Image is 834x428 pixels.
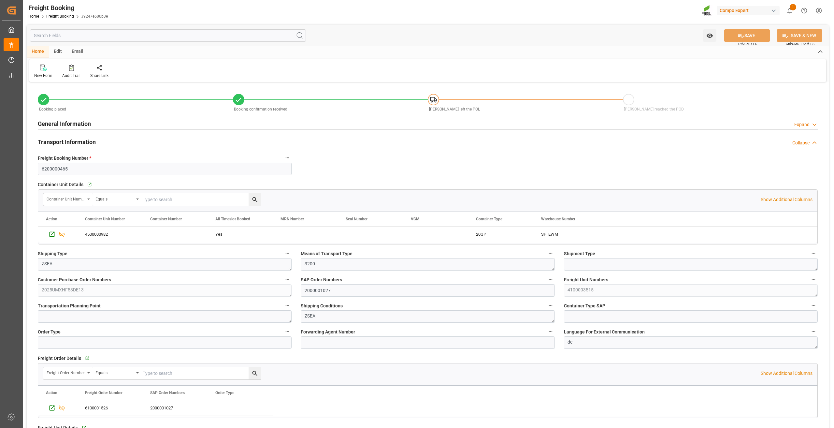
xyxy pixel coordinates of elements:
button: Shipping Type [283,249,292,258]
p: Show Additional Columns [761,370,812,377]
button: Means of Transport Type [546,249,555,258]
span: Order Type [215,391,234,395]
span: Customer Purchase Order Numbers [38,276,111,283]
textarea: 3200 [301,258,554,271]
span: Transportation Planning Point [38,303,101,309]
input: Type to search [141,367,261,379]
span: Container Unit Details [38,181,83,188]
div: Audit Trail [62,73,80,79]
div: Freight Order Number [47,368,85,376]
input: Type to search [141,193,261,206]
span: Container Unit Number [85,217,125,221]
span: Container Type SAP [564,303,605,309]
div: 4500000982 [77,227,142,242]
a: Freight Booking [46,14,74,19]
button: SAP Order Numbers [546,275,555,284]
div: Press SPACE to select this row. [38,400,77,416]
div: 2000001027 [142,400,208,416]
button: Order Type [283,327,292,336]
img: Screenshot%202023-09-29%20at%2010.02.21.png_1712312052.png [702,5,712,16]
span: Shipping Conditions [301,303,343,309]
button: SAVE [724,29,770,42]
div: Yes [215,227,265,242]
div: Freight Booking [28,3,108,13]
p: Show Additional Columns [761,196,812,203]
textarea: 4100003515 [564,284,818,297]
button: SAVE & NEW [777,29,822,42]
button: open menu [92,193,141,206]
textarea: 2025UMXHF53DE13 [38,284,292,297]
button: Container Type SAP [809,301,818,310]
span: Container Type [476,217,502,221]
span: Booking placed [39,107,66,111]
span: Freight Booking Number [38,155,91,162]
button: Shipment Type [809,249,818,258]
span: [PERSON_NAME] left the POL [429,107,480,111]
button: Language For External Communication [809,327,818,336]
button: Forwarding Agent Number [546,327,555,336]
button: open menu [703,29,716,42]
div: Equals [95,368,134,376]
span: Means of Transport Type [301,250,352,257]
div: Action [46,217,57,221]
span: SAP Order Numbers [301,276,342,283]
a: Home [28,14,39,19]
span: Seal Number [346,217,367,221]
span: Ctrl/CMD + S [738,41,757,46]
div: 20GP [476,227,525,242]
button: Freight Unit Numbers [809,275,818,284]
textarea: ZSEA [301,310,554,323]
div: Container Unit Number [47,195,85,202]
button: Freight Booking Number * [283,154,292,162]
button: Transportation Planning Point [283,301,292,310]
div: Equals [95,195,134,202]
div: Press SPACE to select this row. [77,400,273,416]
button: search button [249,367,261,379]
button: Customer Purchase Order Numbers [283,275,292,284]
button: Shipping Conditions [546,301,555,310]
button: open menu [92,367,141,379]
div: Edit [49,46,67,57]
div: SP_EWM [533,227,598,242]
h2: Transport Information [38,138,96,146]
textarea: ZSEA [38,258,292,271]
div: 6100001526 [77,400,142,416]
div: Action [46,391,57,395]
div: Home [27,46,49,57]
span: Shipping Type [38,250,67,257]
span: Warehouse Number [541,217,575,221]
span: Language For External Communication [564,329,645,335]
div: Press SPACE to select this row. [77,227,598,242]
button: search button [249,193,261,206]
textarea: de [564,336,818,349]
span: Booking confirmation received [234,107,287,111]
button: show 1 new notifications [782,3,797,18]
span: Shipment Type [564,250,595,257]
span: Forwarding Agent Number [301,329,355,335]
button: open menu [43,367,92,379]
input: Search Fields [30,29,306,42]
span: All Timeslot Booked [215,217,250,221]
span: 1 [790,4,796,10]
span: Freight Order Number [85,391,122,395]
span: [PERSON_NAME] reached the POD [624,107,684,111]
span: Freight Unit Numbers [564,276,608,283]
div: Collapse [792,140,810,146]
div: Share Link [90,73,108,79]
div: Expand [794,121,810,128]
div: New Form [34,73,52,79]
div: Email [67,46,88,57]
div: Press SPACE to select this row. [38,227,77,242]
button: Help Center [797,3,812,18]
h2: General Information [38,119,91,128]
span: VGM [411,217,420,221]
button: open menu [43,193,92,206]
div: Compo Expert [717,6,780,15]
span: Container Number [150,217,182,221]
span: MRN Number [280,217,304,221]
span: Order Type [38,329,61,335]
button: Compo Expert [717,4,782,17]
span: SAP Order Numbers [150,391,185,395]
span: Freight Order Details [38,355,81,362]
span: Ctrl/CMD + Shift + S [786,41,814,46]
